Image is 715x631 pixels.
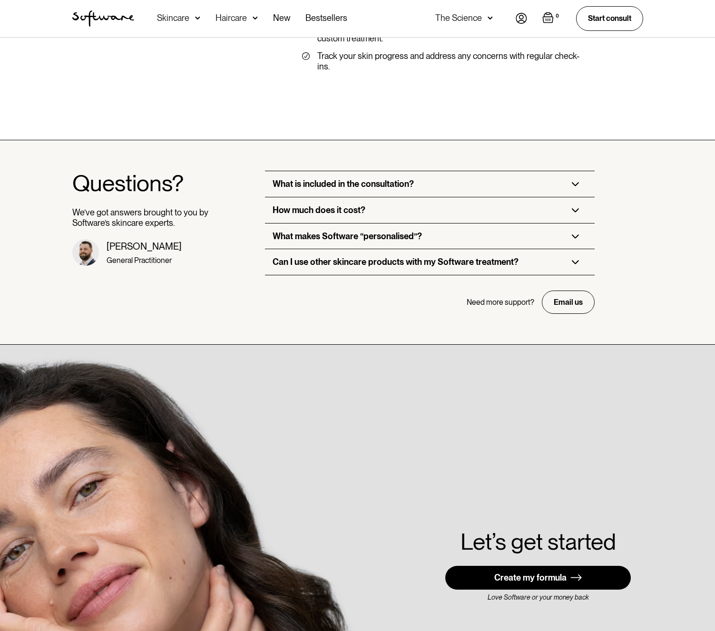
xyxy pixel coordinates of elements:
[542,291,595,314] a: Email us
[445,593,631,602] div: Love Software or your money back
[445,566,631,590] a: Create my formula
[460,529,616,554] h2: Let’s get started
[273,205,365,215] div: How much does it cost?
[273,231,422,242] div: What makes Software “personalised”?
[494,573,567,582] div: Create my formula
[435,13,482,23] div: The Science
[488,13,493,23] img: arrow down
[576,6,643,30] a: Start consult
[542,12,561,25] a: Open empty cart
[554,12,561,20] div: 0
[253,13,258,23] img: arrow down
[273,179,414,189] div: What is included in the consultation?
[72,239,99,266] img: Dr, Matt headshot
[107,256,182,265] div: General Practitioner
[72,10,134,27] img: Software Logo
[195,13,200,23] img: arrow down
[72,207,209,228] p: We’ve got answers brought to you by Software’s skincare experts.
[72,10,134,27] a: home
[157,13,189,23] div: Skincare
[317,51,588,71] div: Track your skin progress and address any concerns with regular check-ins.
[72,171,209,196] h1: Questions?
[215,13,247,23] div: Haircare
[107,241,182,252] div: [PERSON_NAME]
[273,257,519,267] div: Can I use other skincare products with my Software treatment?
[467,298,534,307] div: Need more support?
